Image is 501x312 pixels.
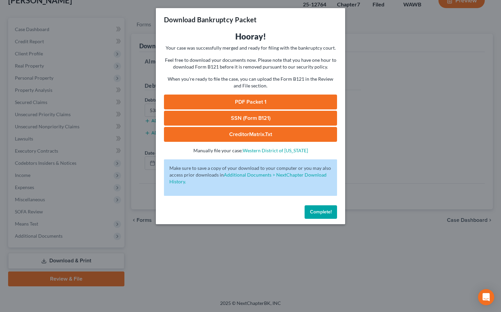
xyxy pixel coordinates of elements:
a: Additional Documents > NextChapter Download History. [169,172,327,184]
a: Western District of [US_STATE] [243,148,308,153]
p: Your case was successfully merged and ready for filing with the bankruptcy court. [164,45,337,51]
span: Complete! [310,209,332,215]
button: Complete! [305,205,337,219]
a: CreditorMatrix.txt [164,127,337,142]
h3: Download Bankruptcy Packet [164,15,257,24]
p: Feel free to download your documents now. Please note that you have one hour to download Form B12... [164,57,337,70]
h3: Hooray! [164,31,337,42]
div: Open Intercom Messenger [478,289,494,305]
p: When you're ready to file the case, you can upload the Form B121 in the Review and File section. [164,76,337,89]
p: Make sure to save a copy of your download to your computer or you may also access prior downloads in [169,165,332,185]
a: PDF Packet 1 [164,95,337,109]
a: SSN (Form B121) [164,111,337,126]
p: Manually file your case: [164,147,337,154]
